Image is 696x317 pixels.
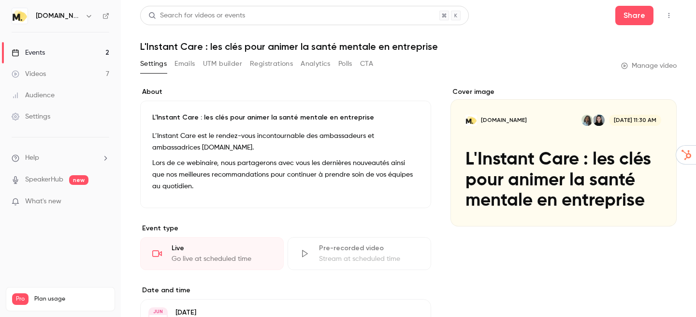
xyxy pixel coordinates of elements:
[25,196,61,207] span: What's new
[615,6,653,25] button: Share
[450,87,677,97] label: Cover image
[621,61,677,71] a: Manage video
[319,254,419,264] div: Stream at scheduled time
[338,56,352,72] button: Polls
[140,286,431,295] label: Date and time
[12,91,55,100] div: Audience
[360,56,373,72] button: CTA
[69,175,88,185] span: new
[152,157,419,192] p: Lors de ce webinaire, nous partagerons avec vous les dernières nouveautés ainsi que nos meilleure...
[12,153,109,163] li: help-dropdown-opener
[140,41,677,52] h1: L'Instant Care : les clés pour animer la santé mentale en entreprise
[450,87,677,226] section: Cover image
[12,112,50,121] div: Settings
[152,130,419,153] p: L’Instant Care est le rendez-vous incontournable des ambassadeurs et ambassadrices [DOMAIN_NAME].
[34,295,109,303] span: Plan usage
[288,237,431,270] div: Pre-recorded videoStream at scheduled time
[148,11,245,21] div: Search for videos or events
[152,113,419,122] p: L'Instant Care : les clés pour animer la santé mentale en entreprise
[12,69,46,79] div: Videos
[12,293,29,305] span: Pro
[250,56,293,72] button: Registrations
[140,87,431,97] label: About
[172,254,272,264] div: Go live at scheduled time
[301,56,331,72] button: Analytics
[36,11,81,21] h6: [DOMAIN_NAME]
[203,56,242,72] button: UTM builder
[98,197,109,206] iframe: Noticeable Trigger
[319,243,419,253] div: Pre-recorded video
[140,56,167,72] button: Settings
[149,308,167,315] div: JUN
[174,56,195,72] button: Emails
[140,224,431,233] p: Event type
[25,153,39,163] span: Help
[12,48,45,58] div: Events
[25,175,63,185] a: SpeakerHub
[140,237,284,270] div: LiveGo live at scheduled time
[172,243,272,253] div: Live
[12,8,28,24] img: moka.care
